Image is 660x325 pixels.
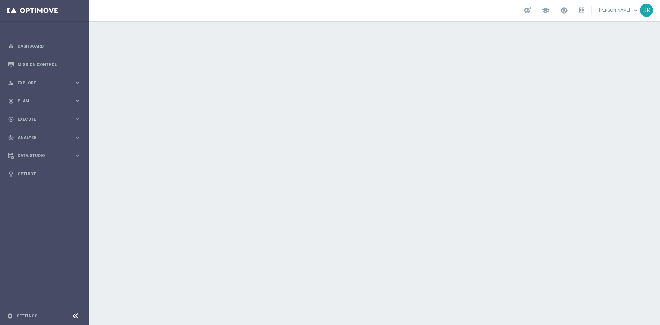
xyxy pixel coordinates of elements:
[74,98,81,104] i: keyboard_arrow_right
[18,117,74,121] span: Execute
[8,98,14,104] i: gps_fixed
[8,116,74,122] div: Execute
[74,79,81,86] i: keyboard_arrow_right
[632,7,639,14] span: keyboard_arrow_down
[598,5,640,15] a: [PERSON_NAME]keyboard_arrow_down
[74,152,81,159] i: keyboard_arrow_right
[8,153,81,159] button: Data Studio keyboard_arrow_right
[8,153,74,159] div: Data Studio
[18,55,81,74] a: Mission Control
[74,134,81,141] i: keyboard_arrow_right
[8,44,81,49] button: equalizer Dashboard
[8,171,81,177] button: lightbulb Optibot
[8,165,81,183] div: Optibot
[8,134,74,141] div: Analyze
[8,43,14,50] i: equalizer
[8,80,81,86] button: person_search Explore keyboard_arrow_right
[542,7,549,14] span: school
[18,154,74,158] span: Data Studio
[16,314,37,318] a: Settings
[640,4,653,17] div: JR
[8,116,14,122] i: play_circle_outline
[8,80,74,86] div: Explore
[18,136,74,140] span: Analyze
[8,80,14,86] i: person_search
[8,98,74,104] div: Plan
[7,313,13,319] i: settings
[18,99,74,103] span: Plan
[8,134,14,141] i: track_changes
[18,81,74,85] span: Explore
[8,37,81,55] div: Dashboard
[8,117,81,122] button: play_circle_outline Execute keyboard_arrow_right
[8,135,81,140] button: track_changes Analyze keyboard_arrow_right
[8,62,81,67] button: Mission Control
[8,98,81,104] button: gps_fixed Plan keyboard_arrow_right
[74,116,81,122] i: keyboard_arrow_right
[18,165,81,183] a: Optibot
[8,171,14,177] i: lightbulb
[8,55,81,74] div: Mission Control
[18,37,81,55] a: Dashboard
